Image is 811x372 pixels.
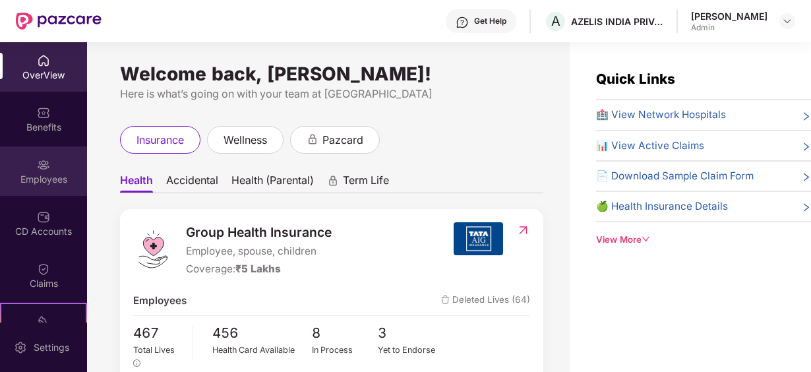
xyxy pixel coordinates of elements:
span: right [801,109,811,123]
span: 📄 Download Sample Claim Form [596,168,754,184]
img: svg+xml;base64,PHN2ZyBpZD0iSG9tZSIgeG1sbnM9Imh0dHA6Ly93d3cudzMub3JnLzIwMDAvc3ZnIiB3aWR0aD0iMjAiIG... [37,54,50,67]
span: A [551,13,560,29]
span: info-circle [133,359,140,367]
span: Total Lives [133,345,175,355]
div: Here is what’s going on with your team at [GEOGRAPHIC_DATA] [120,86,543,102]
span: 8 [312,323,378,344]
span: right [801,171,811,184]
span: 467 [133,323,183,344]
span: right [801,140,811,154]
span: right [801,201,811,214]
span: 📊 View Active Claims [596,138,704,154]
img: svg+xml;base64,PHN2ZyBpZD0iU2V0dGluZy0yMHgyMCIgeG1sbnM9Imh0dHA6Ly93d3cudzMub3JnLzIwMDAvc3ZnIiB3aW... [14,341,27,354]
span: Accidental [166,173,218,193]
img: RedirectIcon [516,224,530,237]
div: In Process [312,344,378,357]
img: svg+xml;base64,PHN2ZyBpZD0iRW1wbG95ZWVzIiB4bWxucz0iaHR0cDovL3d3dy53My5vcmcvMjAwMC9zdmciIHdpZHRoPS... [37,158,50,171]
span: ₹5 Lakhs [235,263,281,275]
span: 🍏 Health Insurance Details [596,199,728,214]
span: wellness [224,132,267,148]
span: Health [120,173,153,193]
span: down [642,235,650,243]
div: Yet to Endorse [378,344,444,357]
img: New Pazcare Logo [16,13,102,30]
div: Coverage: [186,261,332,277]
img: svg+xml;base64,PHN2ZyBpZD0iQmVuZWZpdHMiIHhtbG5zPSJodHRwOi8vd3d3LnczLm9yZy8yMDAwL3N2ZyIgd2lkdGg9Ij... [37,106,50,119]
div: Get Help [474,16,506,26]
span: 🏥 View Network Hospitals [596,107,726,123]
span: Employee, spouse, children [186,243,332,259]
img: svg+xml;base64,PHN2ZyBpZD0iSGVscC0zMngzMiIgeG1sbnM9Imh0dHA6Ly93d3cudzMub3JnLzIwMDAvc3ZnIiB3aWR0aD... [456,16,469,29]
span: Health (Parental) [231,173,314,193]
span: Employees [133,293,187,309]
div: animation [307,133,318,145]
div: Admin [691,22,767,33]
div: [PERSON_NAME] [691,10,767,22]
div: AZELIS INDIA PRIVATE LIMITED [571,15,663,28]
img: svg+xml;base64,PHN2ZyBpZD0iRHJvcGRvd24tMzJ4MzIiIHhtbG5zPSJodHRwOi8vd3d3LnczLm9yZy8yMDAwL3N2ZyIgd2... [782,16,793,26]
span: Term Life [343,173,389,193]
span: Quick Links [596,71,675,87]
span: Group Health Insurance [186,222,332,242]
img: insurerIcon [454,222,503,255]
img: svg+xml;base64,PHN2ZyBpZD0iQ2xhaW0iIHhtbG5zPSJodHRwOi8vd3d3LnczLm9yZy8yMDAwL3N2ZyIgd2lkdGg9IjIwIi... [37,263,50,276]
div: Health Card Available [212,344,312,357]
div: View More [596,233,811,247]
div: Settings [30,341,73,354]
img: logo [133,230,173,269]
span: 456 [212,323,312,344]
img: svg+xml;base64,PHN2ZyB4bWxucz0iaHR0cDovL3d3dy53My5vcmcvMjAwMC9zdmciIHdpZHRoPSIyMSIgaGVpZ2h0PSIyMC... [37,315,50,328]
span: 3 [378,323,444,344]
span: pazcard [322,132,363,148]
span: Deleted Lives (64) [441,293,530,309]
span: insurance [136,132,184,148]
img: deleteIcon [441,295,450,304]
img: svg+xml;base64,PHN2ZyBpZD0iQ0RfQWNjb3VudHMiIGRhdGEtbmFtZT0iQ0QgQWNjb3VudHMiIHhtbG5zPSJodHRwOi8vd3... [37,210,50,224]
div: animation [327,175,339,187]
div: Welcome back, [PERSON_NAME]! [120,69,543,79]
